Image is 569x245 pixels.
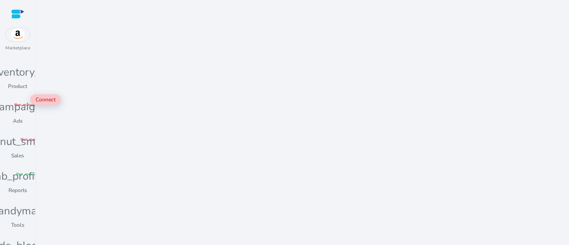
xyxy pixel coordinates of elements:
[16,172,48,177] span: fiber_manual_record
[11,152,24,160] p: Sales
[30,94,61,105] span: Connect
[20,137,53,142] span: fiber_manual_record
[6,28,30,41] img: amazon.svg
[8,82,27,90] p: Product
[11,221,24,229] p: Tools
[14,102,47,108] span: fiber_manual_record
[13,117,23,125] p: Ads
[8,186,27,194] p: Reports
[5,45,30,52] p: Marketplace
